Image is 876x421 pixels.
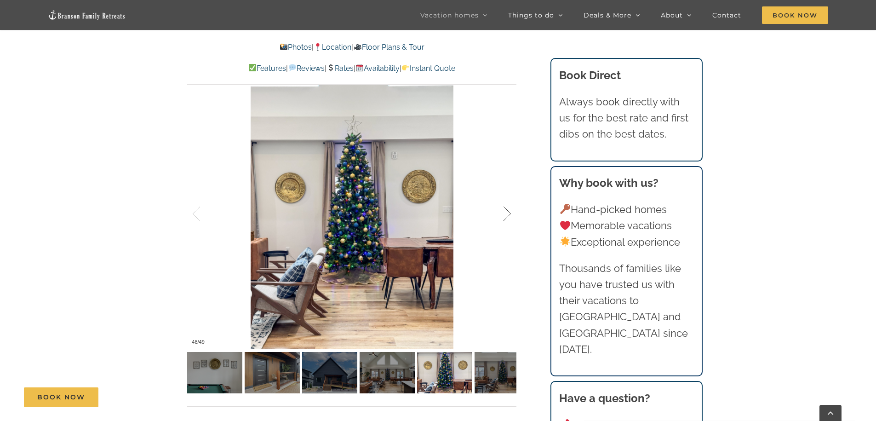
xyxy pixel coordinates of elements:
img: ✅ [249,64,256,71]
span: Vacation homes [420,12,479,18]
img: 📸 [280,43,287,51]
a: Instant Quote [401,64,455,73]
a: Photos [280,43,312,52]
p: Thousands of families like you have trusted us with their vacations to [GEOGRAPHIC_DATA] and [GEO... [559,260,693,358]
img: 🔑 [560,204,570,214]
img: Claymore-Cottage-lake-view-pool-vacation-rental-1105-scaled.jpg-nggid041341-ngg0dyn-120x90-00f0w0... [245,352,300,393]
p: | | [187,41,516,53]
img: Claymore-Cottage-at-Table-Rock-Lake-Branson-Missouri-1401-scaled.jpg-nggid041783-ngg0dyn-120x90-0... [417,352,472,393]
p: | | | | [187,63,516,75]
a: Rates [326,64,354,73]
a: Features [248,64,286,73]
img: Claymore-Cottage-at-Table-Rock-Lake-Branson-Missouri-1402-scaled.jpg-nggid041784-ngg0dyn-120x90-0... [475,352,530,393]
a: Reviews [288,64,324,73]
img: Claymore-Cottage-at-Table-Rock-Lake-Branson-Missouri-1403-scaled.jpg-nggid041785-ngg0dyn-120x90-0... [360,352,415,393]
a: Book Now [24,387,98,407]
img: 👉 [402,64,409,71]
img: Claymore-Cottage-lake-view-pool-vacation-rental-1104-Edit-scaled.jpg-nggid041370-ngg0dyn-120x90-0... [302,352,357,393]
img: 🌟 [560,236,570,247]
a: Location [314,43,351,52]
b: Book Direct [559,69,621,82]
a: Availability [355,64,400,73]
img: 💬 [289,64,296,71]
img: Branson Family Retreats Logo [48,10,126,20]
span: Deals & More [584,12,631,18]
span: About [661,12,683,18]
span: Book Now [37,393,85,401]
img: 🎥 [354,43,361,51]
p: Hand-picked homes Memorable vacations Exceptional experience [559,202,693,250]
img: Claymore-Cottage-lake-view-pool-vacation-rental-1135-scaled.jpg-nggid041369-ngg0dyn-120x90-00f0w0... [187,352,242,393]
span: Book Now [762,6,828,24]
span: Contact [712,12,741,18]
span: Things to do [508,12,554,18]
img: 💲 [327,64,334,71]
p: Always book directly with us for the best rate and first dibs on the best dates. [559,94,693,143]
h3: Why book with us? [559,175,693,191]
a: Floor Plans & Tour [353,43,424,52]
img: ❤️ [560,220,570,231]
img: 📍 [314,43,321,51]
img: 📆 [356,64,363,71]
